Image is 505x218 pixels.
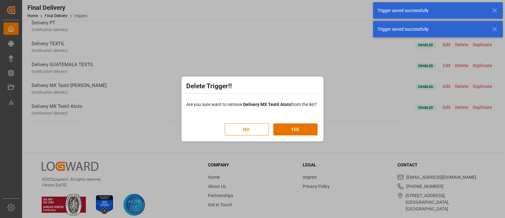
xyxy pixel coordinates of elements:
[186,101,319,108] p: Are you sure want to remove from the list?
[225,123,269,135] button: NO
[186,81,232,91] h2: Delete Trigger!!
[273,123,318,135] button: YES
[377,26,486,33] div: Trigger saved successfully
[243,102,291,107] b: Delivery MX Textil Atoto
[377,7,486,14] div: Trigger saved successfully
